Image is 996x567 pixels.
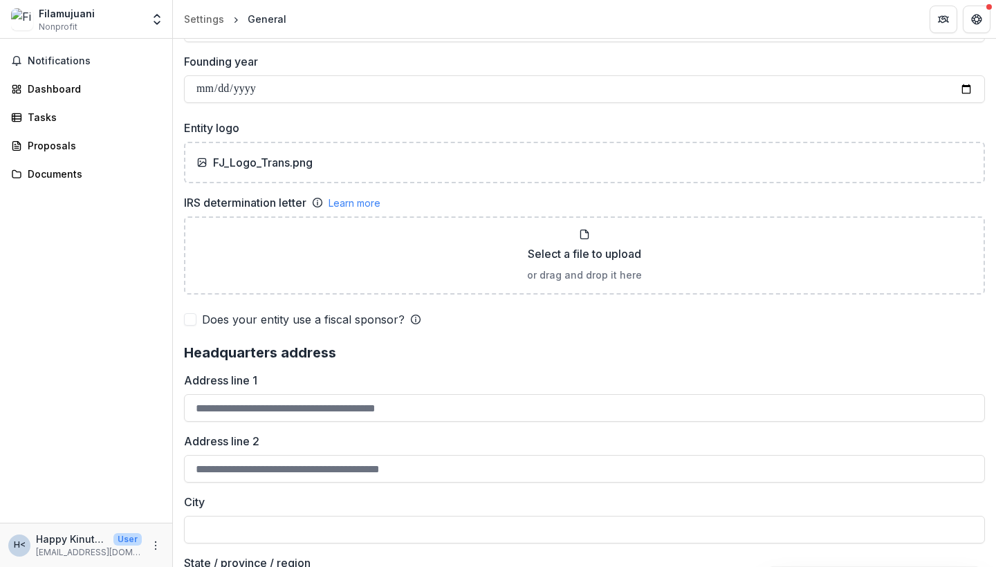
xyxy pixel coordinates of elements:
[213,154,313,171] p: FJ_Logo_Trans.png
[6,106,167,129] a: Tasks
[184,53,977,70] label: Founding year
[39,21,77,33] span: Nonprofit
[11,8,33,30] img: Filamujuani
[6,77,167,100] a: Dashboard
[184,372,977,389] label: Address line 1
[28,55,161,67] span: Notifications
[147,6,167,33] button: Open entity switcher
[14,541,26,550] div: Happy Kinuthia <happy@filamujuani.org>
[184,494,977,510] label: City
[184,194,306,211] label: IRS determination letter
[184,344,985,361] h2: Headquarters address
[6,134,167,157] a: Proposals
[184,433,977,449] label: Address line 2
[36,546,142,559] p: [EMAIL_ADDRESS][DOMAIN_NAME]
[28,138,156,153] div: Proposals
[930,6,957,33] button: Partners
[28,167,156,181] div: Documents
[184,12,224,26] div: Settings
[528,245,641,262] p: Select a file to upload
[178,9,230,29] a: Settings
[28,110,156,124] div: Tasks
[178,9,292,29] nav: breadcrumb
[329,196,380,210] a: Learn more
[36,532,108,546] p: Happy Kinuthia <[EMAIL_ADDRESS][DOMAIN_NAME]>
[184,120,977,136] label: Entity logo
[202,311,405,328] span: Does your entity use a fiscal sponsor?
[113,533,142,546] p: User
[527,268,642,282] p: or drag and drop it here
[147,537,164,554] button: More
[39,6,95,21] div: Filamujuani
[6,162,167,185] a: Documents
[248,12,286,26] div: General
[6,50,167,72] button: Notifications
[28,82,156,96] div: Dashboard
[963,6,990,33] button: Get Help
